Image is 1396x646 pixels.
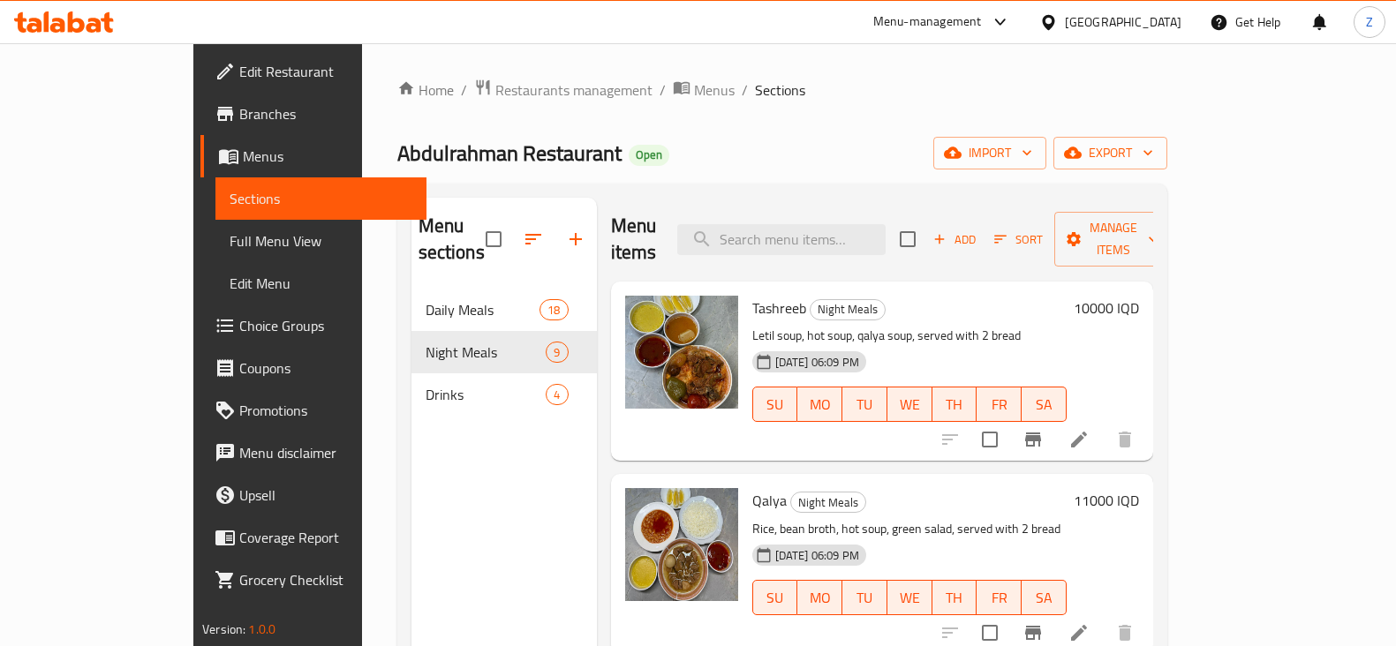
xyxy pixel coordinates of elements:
span: Menus [243,146,412,167]
div: items [546,384,568,405]
p: Letil soup, hot soup, qalya soup, served with 2 bread [752,325,1067,347]
img: Tashreeb [625,296,738,409]
span: Sections [755,79,805,101]
img: Qalya [625,488,738,601]
input: search [677,224,886,255]
a: Coverage Report [200,516,426,559]
a: Restaurants management [474,79,653,101]
span: import [947,142,1032,164]
a: Edit Menu [215,262,426,304]
span: Branches [239,103,412,124]
p: Rice, bean broth, hot soup, green salad, served with 2 bread [752,518,1067,540]
button: MO [797,387,842,422]
li: / [461,79,467,101]
nav: breadcrumb [397,79,1167,101]
a: Menus [200,135,426,177]
h6: 10000 IQD [1074,296,1139,320]
button: import [933,137,1046,169]
a: Menu disclaimer [200,432,426,474]
span: Add [931,229,978,250]
h2: Menu items [611,213,657,266]
span: FR [984,392,1015,417]
span: Daily Meals [426,299,540,320]
span: Choice Groups [239,315,412,336]
div: Night Meals [810,299,886,320]
button: FR [977,387,1022,422]
a: Edit Restaurant [200,50,426,93]
span: SU [760,585,791,611]
span: SU [760,392,791,417]
span: Edit Menu [230,273,412,294]
span: Grocery Checklist [239,569,412,590]
button: TH [932,580,977,615]
span: Sections [230,188,412,209]
span: Night Meals [811,299,885,319]
span: TH [939,392,970,417]
span: [DATE] 06:09 PM [768,547,866,564]
span: TU [849,585,880,611]
button: TU [842,387,887,422]
button: delete [1104,418,1146,461]
a: Full Menu View [215,220,426,262]
h6: 11000 IQD [1074,488,1139,513]
span: Night Meals [791,492,865,513]
span: Open [629,147,669,162]
div: Menu-management [873,11,982,33]
div: Open [629,145,669,166]
span: Z [1366,12,1373,32]
a: Promotions [200,389,426,432]
span: Sort items [983,226,1054,253]
span: SA [1029,392,1060,417]
span: Coverage Report [239,527,412,548]
span: Version: [202,618,245,641]
span: Sort [994,229,1043,250]
button: Manage items [1054,212,1173,267]
span: Qalya [752,487,787,514]
div: [GEOGRAPHIC_DATA] [1065,12,1181,32]
a: Upsell [200,474,426,516]
button: SU [752,387,798,422]
span: SA [1029,585,1060,611]
span: Drinks [426,384,547,405]
a: Edit menu item [1068,429,1090,450]
span: Upsell [239,484,412,506]
span: TH [939,585,970,611]
a: Grocery Checklist [200,559,426,601]
button: SA [1022,580,1067,615]
span: 9 [547,344,567,361]
span: [DATE] 06:09 PM [768,354,866,371]
span: Menus [694,79,735,101]
a: Menus [673,79,735,101]
span: Select all sections [475,221,512,258]
span: export [1068,142,1153,164]
nav: Menu sections [411,282,597,423]
span: Edit Restaurant [239,61,412,82]
span: Coupons [239,357,412,379]
button: WE [887,387,932,422]
span: 4 [547,387,567,403]
button: SA [1022,387,1067,422]
li: / [660,79,666,101]
span: Night Meals [426,342,547,363]
span: Add item [926,226,983,253]
button: SU [752,580,798,615]
span: WE [894,585,925,611]
button: Branch-specific-item [1012,418,1054,461]
span: TU [849,392,880,417]
span: Menu disclaimer [239,442,412,463]
span: Select to update [971,421,1008,458]
h2: Menu sections [419,213,486,266]
span: MO [804,585,835,611]
span: FR [984,585,1015,611]
div: Night Meals9 [411,331,597,373]
button: TH [932,387,977,422]
button: MO [797,580,842,615]
a: Coupons [200,347,426,389]
span: Abdulrahman Restaurant [397,133,622,173]
div: Drinks4 [411,373,597,416]
a: Sections [215,177,426,220]
span: Restaurants management [495,79,653,101]
span: Promotions [239,400,412,421]
span: Tashreeb [752,295,806,321]
span: Select section [889,221,926,258]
